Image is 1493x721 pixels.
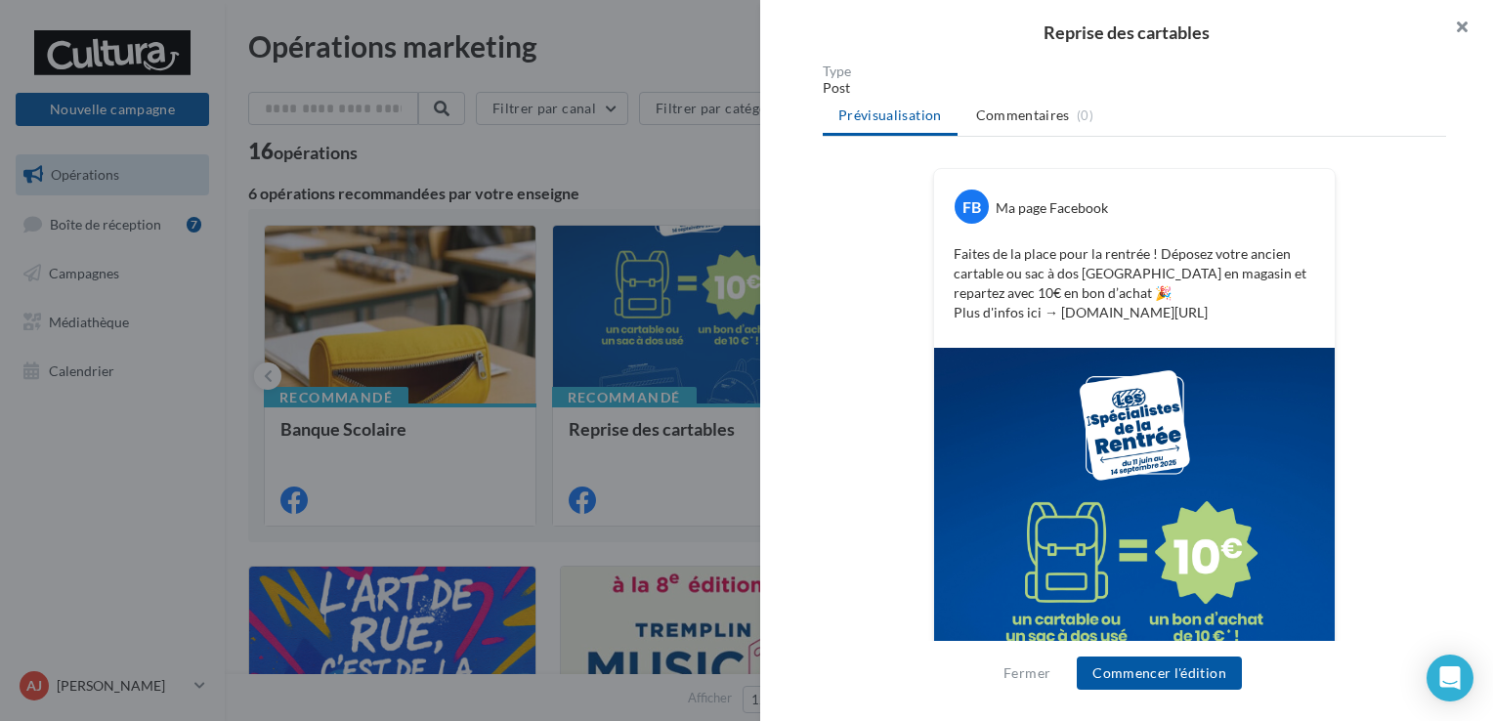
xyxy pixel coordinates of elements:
button: Commencer l'édition [1077,657,1242,690]
button: Fermer [996,661,1058,685]
div: Open Intercom Messenger [1427,655,1473,701]
div: FB [955,190,989,224]
div: Ma page Facebook [996,198,1108,218]
div: Reprise des cartables [791,23,1462,41]
div: Type [823,64,1446,78]
div: Post [823,78,1446,98]
span: (0) [1077,107,1093,123]
p: Faites de la place pour la rentrée ! Déposez votre ancien cartable ou sac à dos [GEOGRAPHIC_DATA]... [954,244,1315,322]
span: Commentaires [976,106,1070,125]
